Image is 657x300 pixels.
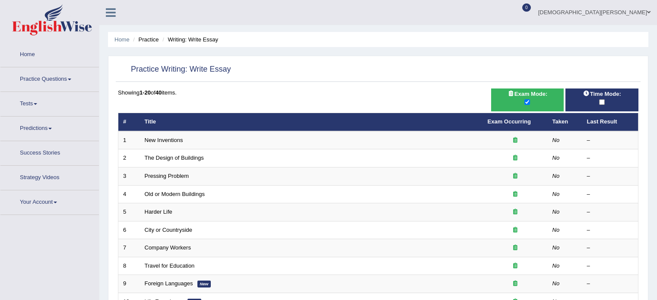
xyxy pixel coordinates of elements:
em: No [552,173,560,179]
span: 0 [522,3,531,12]
a: Old or Modern Buildings [145,191,205,197]
li: Practice [131,35,159,44]
a: Company Workers [145,244,191,251]
a: The Design of Buildings [145,155,204,161]
b: 40 [156,89,162,96]
a: Home [0,43,99,64]
a: Success Stories [0,141,99,163]
div: Showing of items. [118,88,638,97]
th: Taken [548,113,582,131]
div: – [587,262,634,270]
th: # [118,113,140,131]
a: Predictions [0,117,99,138]
em: New [197,281,211,287]
a: Tests [0,92,99,114]
a: Practice Questions [0,67,99,89]
th: Title [140,113,483,131]
a: Harder Life [145,208,172,215]
em: No [552,137,560,143]
div: – [587,244,634,252]
td: 5 [118,203,140,221]
a: New Inventions [145,137,183,143]
div: Exam occurring question [488,136,543,145]
em: No [552,155,560,161]
a: Your Account [0,190,99,212]
em: No [552,191,560,197]
td: 9 [118,275,140,293]
div: Exam occurring question [488,226,543,234]
div: – [587,226,634,234]
h2: Practice Writing: Write Essay [118,63,231,76]
th: Last Result [582,113,638,131]
a: Home [114,36,130,43]
div: Exam occurring question [488,172,543,180]
a: Strategy Videos [0,166,99,187]
div: – [587,154,634,162]
div: Exam occurring question [488,190,543,199]
td: 3 [118,167,140,186]
td: 4 [118,185,140,203]
div: – [587,136,634,145]
div: – [587,208,634,216]
li: Writing: Write Essay [160,35,218,44]
a: Exam Occurring [488,118,531,125]
a: City or Countryside [145,227,193,233]
em: No [552,262,560,269]
a: Pressing Problem [145,173,189,179]
div: – [587,172,634,180]
div: – [587,190,634,199]
td: 8 [118,257,140,275]
div: Exam occurring question [488,154,543,162]
span: Time Mode: [580,89,625,98]
div: – [587,280,634,288]
td: 1 [118,131,140,149]
td: 7 [118,239,140,257]
td: 2 [118,149,140,167]
a: Travel for Education [145,262,195,269]
em: No [552,280,560,287]
a: Foreign Languages [145,280,193,287]
div: Exam occurring question [488,208,543,216]
div: Exam occurring question [488,244,543,252]
em: No [552,227,560,233]
b: 1-20 [140,89,151,96]
em: No [552,208,560,215]
td: 6 [118,221,140,239]
div: Exam occurring question [488,262,543,270]
div: Exam occurring question [488,280,543,288]
div: Show exams occurring in exams [491,88,564,111]
em: No [552,244,560,251]
span: Exam Mode: [504,89,551,98]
